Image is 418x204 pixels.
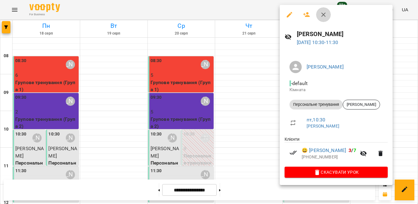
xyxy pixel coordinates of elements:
[297,29,388,39] h6: [PERSON_NAME]
[302,154,356,160] p: [PHONE_NUMBER]
[307,64,344,70] a: [PERSON_NAME]
[343,100,380,109] div: [PERSON_NAME]
[289,102,343,107] span: Персональне тренування
[289,87,383,93] p: Кімната
[343,102,380,107] span: [PERSON_NAME]
[285,167,388,178] button: Скасувати Урок
[349,147,356,153] b: /
[285,136,388,167] ul: Клієнти
[307,117,325,123] a: пт , 10:30
[297,39,338,45] a: [DATE] 10:30-11:30
[289,149,297,156] svg: Візит сплачено
[302,147,346,154] a: 😀 [PERSON_NAME]
[353,147,356,153] span: 7
[307,124,339,128] a: [PERSON_NAME]
[289,169,383,176] span: Скасувати Урок
[349,147,351,153] span: 3
[289,80,309,86] span: - default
